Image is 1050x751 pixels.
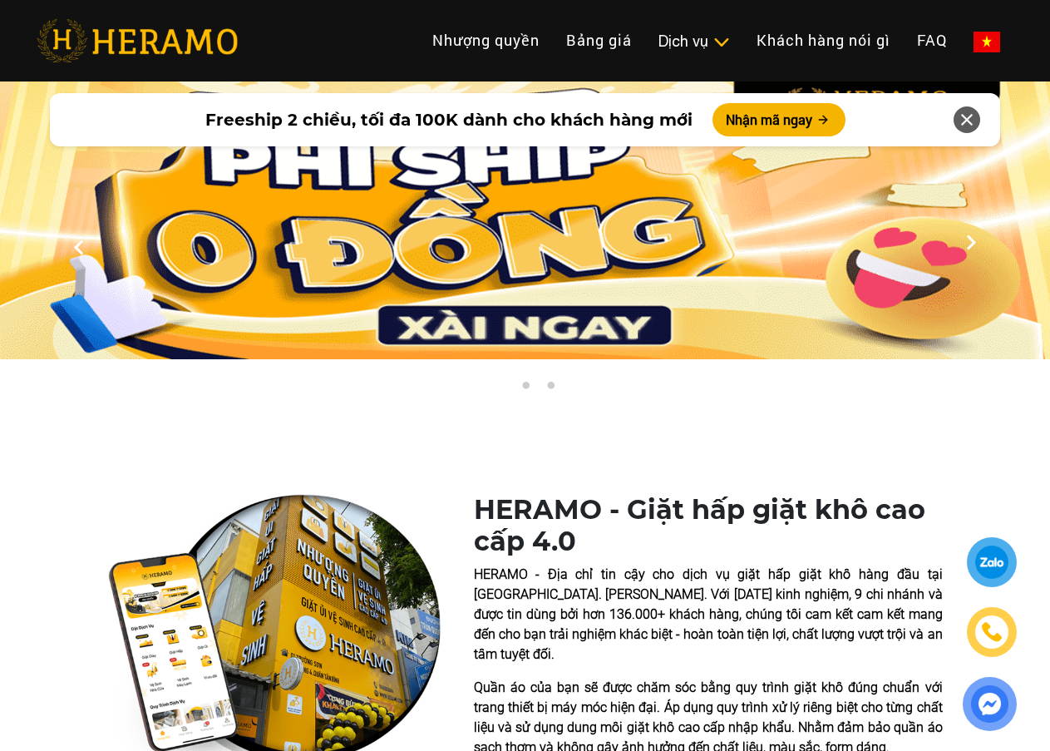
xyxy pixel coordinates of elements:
img: phone-icon [981,621,1003,643]
span: Freeship 2 chiều, tối đa 100K dành cho khách hàng mới [205,107,693,132]
button: 1 [492,381,509,398]
a: Khách hàng nói gì [743,22,904,58]
img: heramo-logo.png [37,19,238,62]
a: FAQ [904,22,960,58]
a: phone-icon [969,610,1014,655]
p: HERAMO - Địa chỉ tin cậy cho dịch vụ giặt hấp giặt khô hàng đầu tại [GEOGRAPHIC_DATA]. [PERSON_NA... [474,565,943,665]
a: Nhượng quyền [419,22,553,58]
h1: HERAMO - Giặt hấp giặt khô cao cấp 4.0 [474,494,943,558]
button: 3 [542,381,559,398]
img: vn-flag.png [974,32,1000,52]
button: Nhận mã ngay [712,103,845,136]
div: Dịch vụ [658,30,730,52]
img: subToggleIcon [712,34,730,51]
button: 2 [517,381,534,398]
a: Bảng giá [553,22,645,58]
